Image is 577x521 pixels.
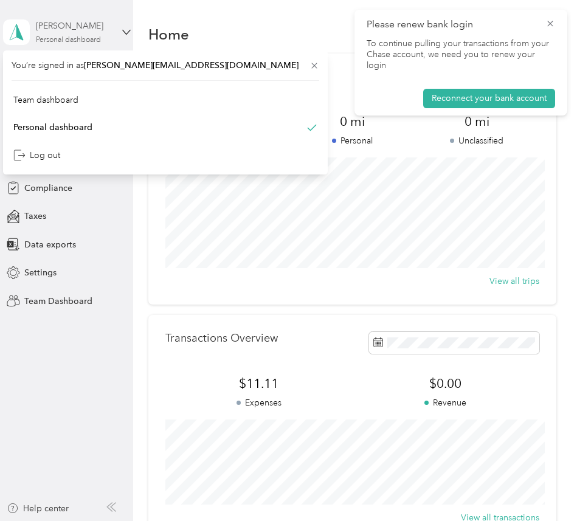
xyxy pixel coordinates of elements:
[367,17,537,32] p: Please renew bank login
[352,375,539,392] span: $0.00
[24,210,46,223] span: Taxes
[148,28,189,41] h1: Home
[24,266,57,279] span: Settings
[489,275,539,288] button: View all trips
[24,295,92,308] span: Team Dashboard
[84,60,299,71] span: [PERSON_NAME][EMAIL_ADDRESS][DOMAIN_NAME]
[7,502,69,515] button: Help center
[13,149,60,162] div: Log out
[36,36,101,44] div: Personal dashboard
[13,121,92,134] div: Personal dashboard
[367,38,555,72] p: To continue pulling your transactions from your Chase account, we need you to renew your login
[415,134,539,147] p: Unclassified
[165,332,278,345] p: Transactions Overview
[165,375,352,392] span: $11.11
[415,113,539,130] span: 0 mi
[423,89,555,108] button: Reconnect your bank account
[352,396,539,409] p: Revenue
[290,134,415,147] p: Personal
[290,113,415,130] span: 0 mi
[165,396,352,409] p: Expenses
[24,238,76,251] span: Data exports
[24,182,72,195] span: Compliance
[36,19,112,32] div: [PERSON_NAME]
[12,59,319,72] span: You’re signed in as
[509,453,577,521] iframe: Everlance-gr Chat Button Frame
[13,94,78,106] div: Team dashboard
